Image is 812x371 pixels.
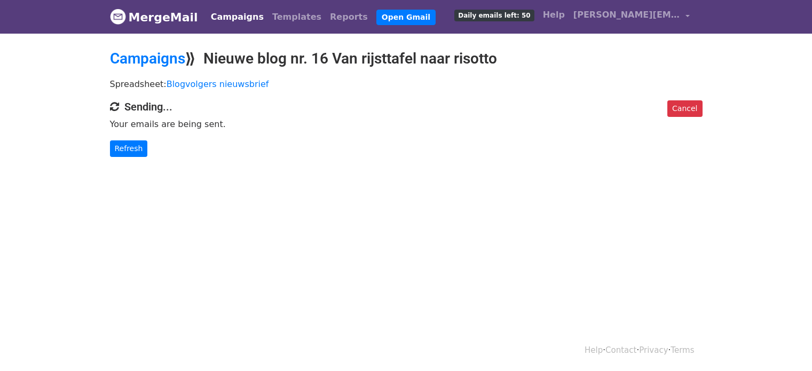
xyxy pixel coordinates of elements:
[110,9,126,25] img: MergeMail logo
[110,50,703,68] h2: ⟫ Nieuwe blog nr. 16 Van rijsttafel naar risotto
[376,10,436,25] a: Open Gmail
[450,4,538,26] a: Daily emails left: 50
[110,6,198,28] a: MergeMail
[569,4,694,29] a: [PERSON_NAME][EMAIL_ADDRESS][DOMAIN_NAME]
[326,6,372,28] a: Reports
[539,4,569,26] a: Help
[585,345,603,355] a: Help
[573,9,680,21] span: [PERSON_NAME][EMAIL_ADDRESS][DOMAIN_NAME]
[167,79,269,89] a: Blogvolgers nieuwsbrief
[454,10,534,21] span: Daily emails left: 50
[268,6,326,28] a: Templates
[110,78,703,90] p: Spreadsheet:
[110,100,703,113] h4: Sending...
[667,100,702,117] a: Cancel
[110,119,703,130] p: Your emails are being sent.
[207,6,268,28] a: Campaigns
[110,50,185,67] a: Campaigns
[605,345,636,355] a: Contact
[639,345,668,355] a: Privacy
[110,140,148,157] a: Refresh
[671,345,694,355] a: Terms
